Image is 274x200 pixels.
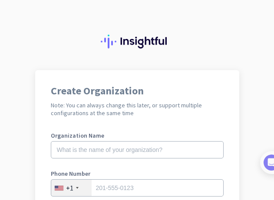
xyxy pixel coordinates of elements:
[51,132,224,139] label: Organization Name
[66,184,73,192] div: +1
[101,35,174,48] img: Insightful
[51,171,224,177] label: Phone Number
[51,141,224,158] input: What is the name of your organization?
[51,86,224,96] h1: Create Organization
[51,179,224,197] input: 201-555-0123
[51,101,224,117] h2: Note: You can always change this later, or support multiple configurations at the same time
